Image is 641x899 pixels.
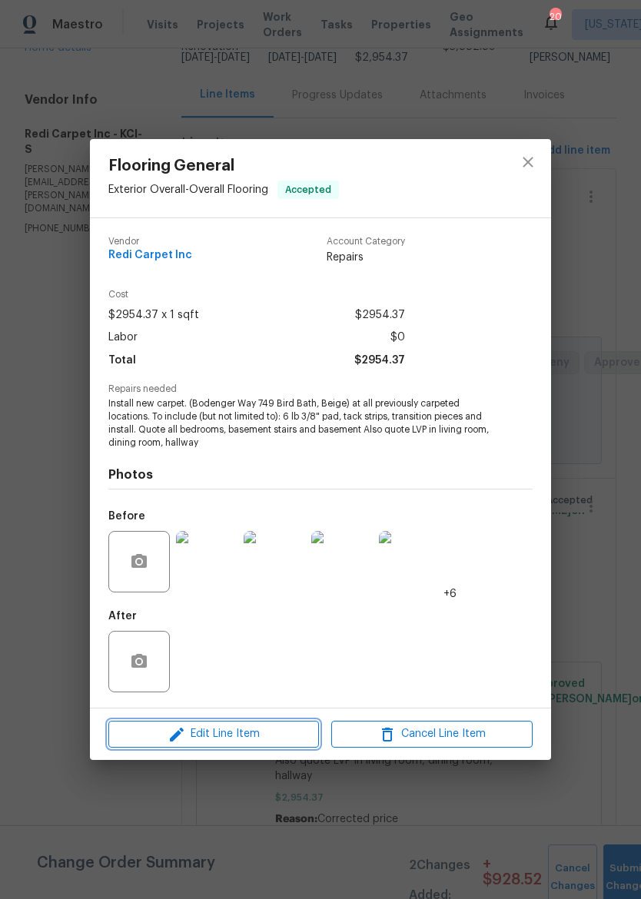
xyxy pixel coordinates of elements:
[355,304,405,327] span: $2954.37
[336,725,528,744] span: Cancel Line Item
[443,586,457,602] span: +6
[108,290,405,300] span: Cost
[108,511,145,522] h5: Before
[279,182,337,197] span: Accepted
[108,611,137,622] h5: After
[108,721,319,748] button: Edit Line Item
[327,250,405,265] span: Repairs
[113,725,314,744] span: Edit Line Item
[108,184,268,195] span: Exterior Overall - Overall Flooring
[108,397,490,449] span: Install new carpet. (Bodenger Way 749 Bird Bath, Beige) at all previously carpeted locations. To ...
[331,721,533,748] button: Cancel Line Item
[108,327,138,349] span: Labor
[108,250,192,261] span: Redi Carpet Inc
[354,350,405,372] span: $2954.37
[108,467,533,483] h4: Photos
[108,237,192,247] span: Vendor
[108,384,533,394] span: Repairs needed
[108,158,339,174] span: Flooring General
[550,9,560,25] div: 20
[108,350,136,372] span: Total
[108,304,199,327] span: $2954.37 x 1 sqft
[510,144,546,181] button: close
[327,237,405,247] span: Account Category
[390,327,405,349] span: $0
